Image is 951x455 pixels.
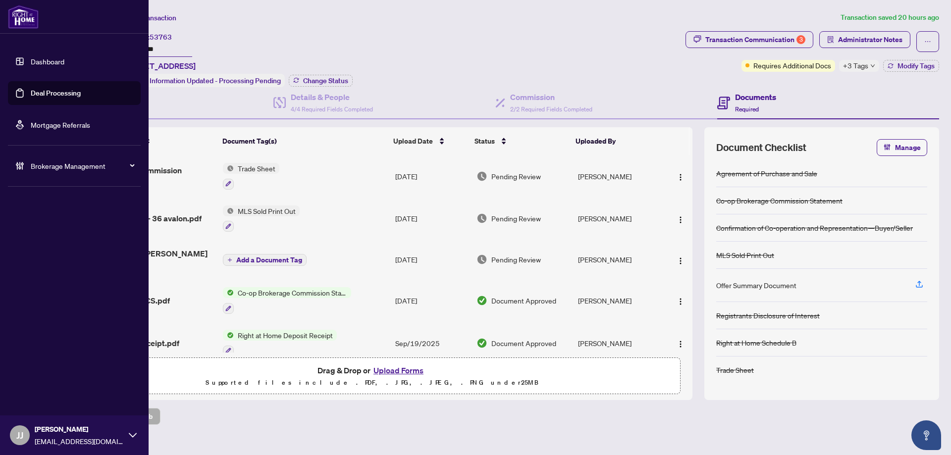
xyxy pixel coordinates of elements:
span: +3 Tags [843,60,868,71]
img: Logo [677,298,685,305]
span: Document Checklist [716,141,806,154]
div: Offer Summary Document [716,280,796,291]
td: [DATE] [391,279,473,322]
button: Logo [673,210,688,226]
span: Drag & Drop or [317,364,426,377]
span: Right at Home Deposit Receipt [234,330,337,341]
a: Mortgage Referrals [31,120,90,129]
img: Logo [677,216,685,224]
span: Upload Date [393,136,433,147]
span: solution [827,36,834,43]
div: Confirmation of Co-operation and Representation—Buyer/Seller [716,222,913,233]
span: Change Status [303,77,348,84]
span: Trade Sheet [234,163,279,174]
img: Status Icon [223,205,234,216]
span: Co-op Brokerage Commission Statement [234,287,351,298]
img: Status Icon [223,163,234,174]
button: Logo [673,252,688,267]
td: [PERSON_NAME] [574,322,664,364]
button: Status IconRight at Home Deposit Receipt [223,330,337,356]
img: logo [8,5,39,29]
span: Pending Review [491,171,541,182]
td: [PERSON_NAME] [574,240,664,279]
span: Add a Document Tag [236,256,302,263]
button: Open asap [911,420,941,450]
img: Document Status [476,171,487,182]
span: [STREET_ADDRESS] [123,60,196,72]
div: Transaction Communication [705,32,805,48]
div: Trade Sheet [716,364,754,375]
td: Sep/19/2025 [391,322,473,364]
img: Document Status [476,338,487,349]
img: Logo [677,173,685,181]
span: down [870,63,875,68]
div: Agreement of Purchase and Sale [716,168,817,179]
div: 3 [796,35,805,44]
button: Transaction Communication3 [686,31,813,48]
span: Document Approved [491,295,556,306]
span: Brokerage Management [31,160,134,171]
span: JJ [16,428,23,442]
span: Status [475,136,495,147]
span: Drag & Drop orUpload FormsSupported files include .PDF, .JPG, .JPEG, .PNG under25MB [64,358,680,395]
span: 2515141 - TS [PERSON_NAME] to review.pdf [91,248,215,271]
span: Modify Tags [898,62,935,69]
button: Manage [877,139,927,156]
div: Registrants Disclosure of Interest [716,310,820,321]
td: [PERSON_NAME] [574,198,664,240]
span: Pending Review [491,213,541,224]
div: MLS Sold Print Out [716,250,774,260]
button: Status IconTrade Sheet [223,163,279,190]
button: Logo [673,335,688,351]
td: [PERSON_NAME] [574,279,664,322]
td: [DATE] [391,155,473,198]
img: Logo [677,340,685,348]
a: Dashboard [31,57,64,66]
span: signed office commission document.pdf [91,164,215,188]
button: Status IconMLS Sold Print Out [223,205,300,232]
span: Pending Review [491,254,541,265]
a: Deal Processing [31,89,81,98]
img: Status Icon [223,330,234,341]
th: Upload Date [389,127,471,155]
span: [EMAIL_ADDRESS][DOMAIN_NAME] [35,436,124,447]
img: Document Status [476,254,487,265]
button: Administrator Notes [819,31,910,48]
div: Right at Home Schedule B [716,337,796,348]
div: Status: [123,74,285,87]
button: Modify Tags [883,60,939,72]
img: Status Icon [223,287,234,298]
td: [DATE] [391,240,473,279]
th: (12) File Name [87,127,218,155]
span: [PERSON_NAME] [35,424,124,435]
article: Transaction saved 20 hours ago [841,12,939,23]
span: Information Updated - Processing Pending [150,76,281,85]
td: [PERSON_NAME] [574,155,664,198]
button: Add a Document Tag [223,253,307,266]
span: Administrator Notes [838,32,902,48]
button: Add a Document Tag [223,254,307,266]
p: Supported files include .PDF, .JPG, .JPEG, .PNG under 25 MB [70,377,674,389]
span: Manage [895,140,921,155]
h4: Commission [510,91,592,103]
span: 4/4 Required Fields Completed [291,105,373,113]
span: 2/2 Required Fields Completed [510,105,592,113]
span: View Transaction [123,13,176,22]
th: Status [471,127,572,155]
button: Logo [673,293,688,308]
th: Document Tag(s) [218,127,389,155]
span: ellipsis [924,38,931,45]
span: plus [227,257,232,262]
span: MLS Sold Print Out [234,205,300,216]
img: Logo [677,257,685,265]
span: Document Approved [491,338,556,349]
img: Document Status [476,213,487,224]
div: Co-op Brokerage Commission Statement [716,195,843,206]
button: Status IconCo-op Brokerage Commission Statement [223,287,351,314]
h4: Details & People [291,91,373,103]
img: Document Status [476,295,487,306]
span: 53763 [150,33,172,42]
th: Uploaded By [572,127,661,155]
button: Logo [673,168,688,184]
h4: Documents [735,91,776,103]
